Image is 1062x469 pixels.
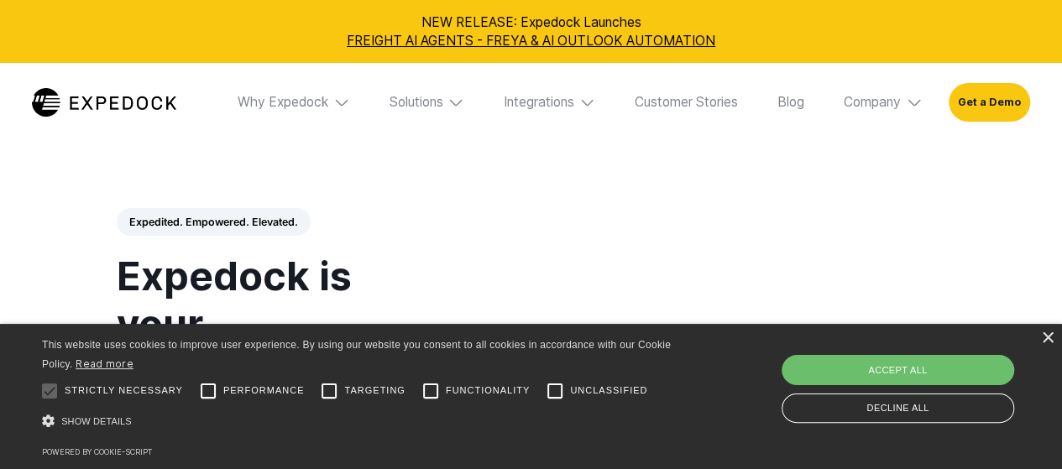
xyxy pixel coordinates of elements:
span: Strictly necessary [65,383,183,398]
a: Read more [76,357,133,370]
img: tab_domain_overview_orange.svg [45,97,59,111]
a: Customer Stories [622,63,751,142]
div: Integrations [490,63,609,142]
span: Performance [223,383,305,398]
div: Close [1041,332,1054,345]
div: Solutions [389,94,442,111]
div: Keywords by Traffic [186,99,283,110]
div: Company [830,63,935,142]
div: Why Expedock [238,94,328,111]
img: logo_orange.svg [27,27,40,40]
span: Show details [61,416,132,426]
div: Decline all [782,393,1014,423]
span: Unclassified [570,383,647,398]
span: Targeting [344,383,405,398]
div: Domain Overview [64,99,150,110]
h1: Expedock is your competitive advantage [117,253,428,441]
a: FREIGHT AI AGENTS - FREYA & AI OUTLOOK AUTOMATION [13,32,1049,50]
div: Why Expedock [224,63,363,142]
div: Accept all [782,355,1014,385]
span: This website uses cookies to improve user experience. By using our website you consent to all coo... [42,339,671,370]
div: Solutions [376,63,478,142]
div: Show details [42,410,677,433]
div: Company [844,94,901,111]
div: Domain: [DOMAIN_NAME] [44,44,185,57]
img: tab_keywords_by_traffic_grey.svg [167,97,180,111]
a: Blog [765,63,818,142]
div: Integrations [504,94,574,111]
div: NEW RELEASE: Expedock Launches [13,13,1049,50]
span: Functionality [446,383,530,398]
a: Powered by cookie-script [42,447,152,456]
div: v 4.0.25 [47,27,82,40]
iframe: Chat Widget [978,388,1062,469]
img: website_grey.svg [27,44,40,57]
a: Get a Demo [949,83,1030,121]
